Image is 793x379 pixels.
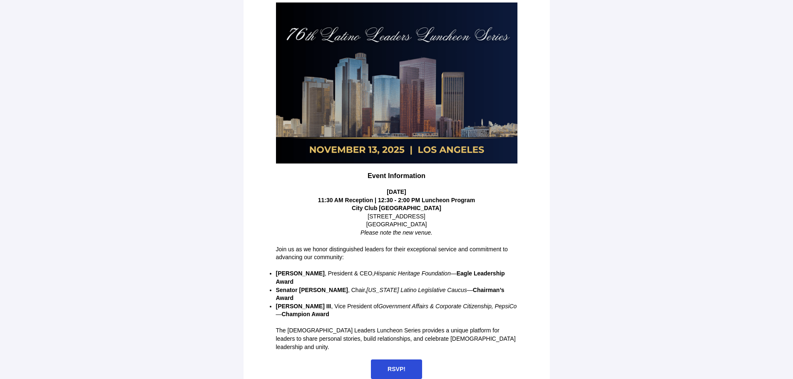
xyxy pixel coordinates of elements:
strong: Chairman’s Award [276,287,505,302]
strong: Senator [PERSON_NAME] [276,287,348,293]
p: , Vice President of — [276,302,517,319]
p: The [DEMOGRAPHIC_DATA] Leaders Luncheon Series provides a unique platform for leaders to share pe... [276,327,517,351]
p: , Chair, — [276,286,517,302]
em: Government Affairs & Corporate Citizenship, PepsiCo [378,303,517,310]
strong: [PERSON_NAME] III [276,303,331,310]
strong: City Club [GEOGRAPHIC_DATA] [352,205,441,211]
a: RSVP! [371,359,422,379]
strong: Event Information [368,172,425,179]
strong: Champion Award [282,311,329,317]
strong: 11:30 AM Reception | 12:30 - 2:00 PM Luncheon Program [318,197,475,203]
em: [US_STATE] Latino Legislative Caucus [366,287,467,293]
p: [STREET_ADDRESS] [GEOGRAPHIC_DATA] [276,204,517,237]
em: Hispanic Heritage Foundation [374,270,450,277]
span: RSVP! [388,366,405,372]
strong: [PERSON_NAME] [276,270,325,277]
strong: [DATE] [387,188,406,195]
em: Please note the new venue. [360,229,433,236]
p: Join us as we honor distinguished leaders for their exceptional service and commitment to advanci... [276,245,517,262]
strong: Eagle Leadership Award [276,270,505,285]
p: , President & CEO, — [276,270,517,286]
